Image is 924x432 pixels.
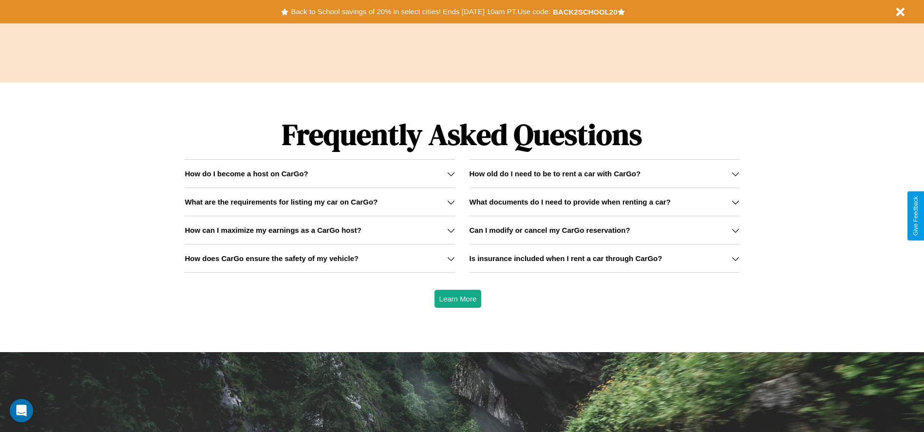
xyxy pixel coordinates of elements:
[185,169,308,178] h3: How do I become a host on CarGo?
[553,8,618,16] b: BACK2SCHOOL20
[10,399,33,422] div: Open Intercom Messenger
[434,290,482,308] button: Learn More
[185,254,358,263] h3: How does CarGo ensure the safety of my vehicle?
[185,198,377,206] h3: What are the requirements for listing my car on CarGo?
[288,5,552,19] button: Back to School savings of 20% in select cities! Ends [DATE] 10am PT.Use code:
[185,226,361,234] h3: How can I maximize my earnings as a CarGo host?
[470,169,641,178] h3: How old do I need to be to rent a car with CarGo?
[470,226,630,234] h3: Can I modify or cancel my CarGo reservation?
[470,198,671,206] h3: What documents do I need to provide when renting a car?
[470,254,662,263] h3: Is insurance included when I rent a car through CarGo?
[185,110,739,159] h1: Frequently Asked Questions
[912,196,919,236] div: Give Feedback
